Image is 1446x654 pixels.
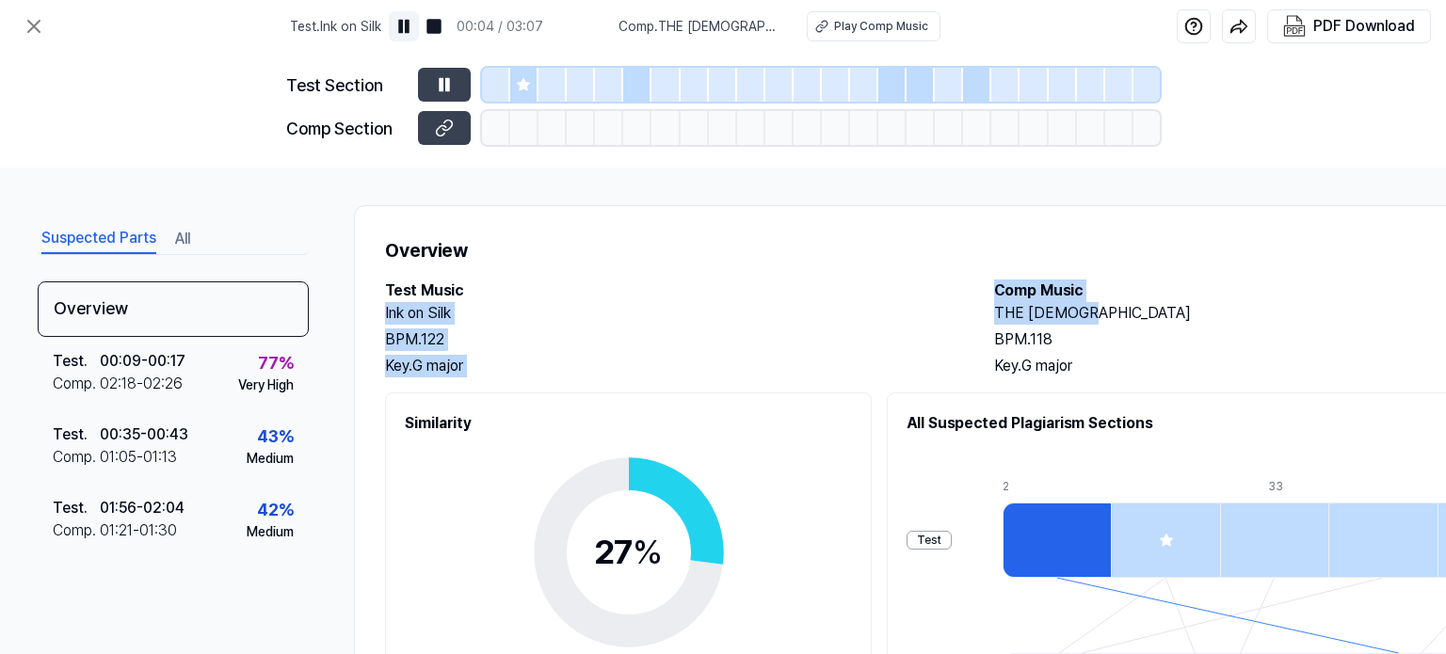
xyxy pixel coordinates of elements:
h2: Ink on Silk [385,302,956,325]
button: Play Comp Music [807,11,940,41]
div: Comp . [53,446,100,469]
div: Comp . [53,519,100,542]
button: All [175,224,190,254]
div: Keywords by Traffic [208,111,317,123]
div: Comp Section [286,116,407,141]
img: PDF Download [1283,15,1306,38]
div: PDF Download [1313,14,1415,39]
h2: Similarity [405,412,852,435]
div: Test [907,531,952,550]
img: stop [425,17,443,36]
span: % [633,532,663,572]
img: share [1229,17,1248,36]
div: Very High [238,375,294,395]
span: Comp . THE [DEMOGRAPHIC_DATA] [619,17,784,37]
img: help [1184,17,1203,36]
div: 43 % [257,423,294,449]
div: Play Comp Music [834,18,928,35]
div: Medium [247,522,294,542]
div: BPM. 122 [385,328,956,351]
div: Domain: [DOMAIN_NAME] [49,49,207,64]
div: Test . [53,423,100,446]
img: tab_keywords_by_traffic_grey.svg [187,109,202,124]
div: Comp . [53,373,100,395]
img: tab_domain_overview_orange.svg [51,109,66,124]
img: logo_orange.svg [30,30,45,45]
div: Test Section [286,72,407,98]
div: 02:18 - 02:26 [100,373,183,395]
div: Overview [38,281,309,337]
button: PDF Download [1279,10,1419,42]
div: 2 [1003,478,1111,495]
div: 00:04 / 03:07 [457,17,543,37]
div: Medium [247,449,294,469]
div: 01:56 - 02:04 [100,497,185,519]
div: Test . [53,497,100,519]
span: Test . Ink on Silk [290,17,381,37]
div: 01:21 - 01:30 [100,519,177,542]
div: 01:05 - 01:13 [100,446,177,469]
div: 27 [594,527,663,578]
img: pause [394,17,413,36]
h2: Test Music [385,279,956,302]
div: Test . [53,350,100,373]
div: Key. G major [385,355,956,377]
div: 42 % [257,497,294,522]
div: 00:09 - 00:17 [100,350,185,373]
div: Domain Overview [72,111,169,123]
img: website_grey.svg [30,49,45,64]
div: v 4.0.25 [53,30,92,45]
div: 33 [1268,478,1376,495]
button: Suspected Parts [41,224,156,254]
div: 00:35 - 00:43 [100,423,188,446]
div: 77 % [258,350,294,375]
